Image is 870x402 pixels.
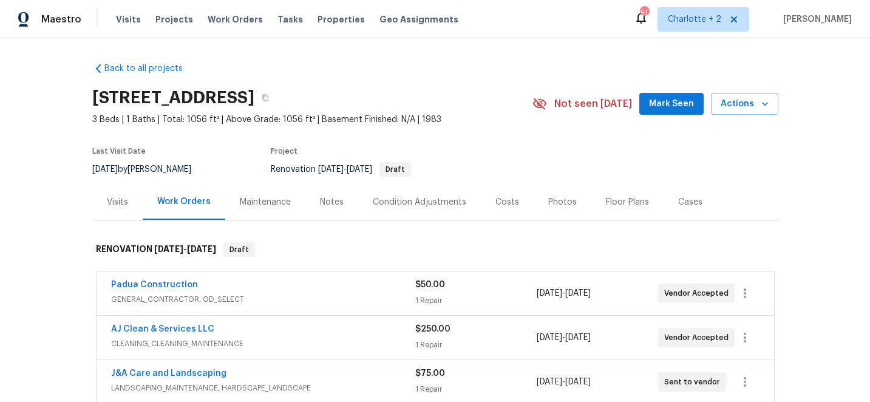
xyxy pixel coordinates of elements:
[565,333,591,342] span: [DATE]
[537,376,591,388] span: -
[154,245,216,253] span: -
[116,13,141,26] span: Visits
[111,382,415,394] span: LANDSCAPING_MAINTENANCE, HARDSCAPE_LANDSCAPE
[778,13,852,26] span: [PERSON_NAME]
[92,63,209,75] a: Back to all projects
[111,293,415,305] span: GENERAL_CONTRACTOR, OD_SELECT
[678,196,702,208] div: Cases
[92,148,146,155] span: Last Visit Date
[240,196,291,208] div: Maintenance
[537,287,591,299] span: -
[347,165,372,174] span: [DATE]
[415,295,537,307] div: 1 Repair
[41,13,81,26] span: Maestro
[537,378,562,386] span: [DATE]
[107,196,128,208] div: Visits
[415,369,445,378] span: $75.00
[225,244,254,256] span: Draft
[92,165,118,174] span: [DATE]
[277,15,303,24] span: Tasks
[495,196,519,208] div: Costs
[318,165,344,174] span: [DATE]
[664,287,733,299] span: Vendor Accepted
[96,242,216,257] h6: RENOVATION
[565,289,591,298] span: [DATE]
[415,383,537,395] div: 1 Repair
[208,13,263,26] span: Work Orders
[320,196,344,208] div: Notes
[415,339,537,351] div: 1 Repair
[318,13,365,26] span: Properties
[92,162,206,177] div: by [PERSON_NAME]
[155,13,193,26] span: Projects
[664,332,733,344] span: Vendor Accepted
[92,92,254,104] h2: [STREET_ADDRESS]
[187,245,216,253] span: [DATE]
[111,369,226,378] a: J&A Care and Landscaping
[415,281,445,289] span: $50.00
[554,98,632,110] span: Not seen [DATE]
[606,196,649,208] div: Floor Plans
[548,196,577,208] div: Photos
[649,97,694,112] span: Mark Seen
[537,333,562,342] span: [DATE]
[721,97,769,112] span: Actions
[668,13,721,26] span: Charlotte + 2
[640,7,648,19] div: 51
[711,93,778,115] button: Actions
[92,114,532,126] span: 3 Beds | 1 Baths | Total: 1056 ft² | Above Grade: 1056 ft² | Basement Finished: N/A | 1983
[381,166,410,173] span: Draft
[92,230,778,269] div: RENOVATION [DATE]-[DATE]Draft
[664,376,725,388] span: Sent to vendor
[537,332,591,344] span: -
[111,281,198,289] a: Padua Construction
[271,148,297,155] span: Project
[537,289,562,298] span: [DATE]
[154,245,183,253] span: [DATE]
[373,196,466,208] div: Condition Adjustments
[271,165,411,174] span: Renovation
[254,87,276,109] button: Copy Address
[318,165,372,174] span: -
[565,378,591,386] span: [DATE]
[111,338,415,350] span: CLEANING, CLEANING_MAINTENANCE
[111,325,214,333] a: AJ Clean & Services LLC
[157,196,211,208] div: Work Orders
[379,13,458,26] span: Geo Assignments
[415,325,450,333] span: $250.00
[639,93,704,115] button: Mark Seen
